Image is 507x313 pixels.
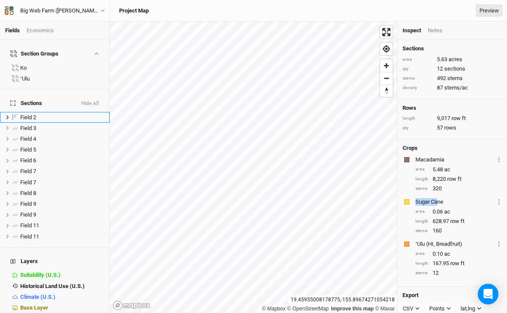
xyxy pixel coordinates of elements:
span: Field 7 [20,168,36,174]
button: Zoom out [380,72,393,84]
button: Hide All [81,101,99,107]
span: Reset bearing to north [380,85,393,97]
div: Field 7 [20,168,104,175]
div: Climate (U.S.) [20,294,104,301]
div: Field 11 [20,222,104,229]
div: Notes [428,27,442,34]
span: Field 5 [20,146,36,153]
span: Field 9 [20,211,36,218]
div: 167.95 [415,260,502,267]
button: Big Web Farm ([PERSON_NAME] and [PERSON_NAME]) [4,6,105,15]
span: ac [444,166,450,174]
div: Field 9 [20,211,104,218]
div: qty [403,125,433,131]
span: Climate (U.S.) [20,294,55,300]
button: Reset bearing to north [380,84,393,97]
div: 12 [403,65,502,73]
span: row ft [447,175,461,183]
a: Maxar [375,306,395,312]
div: area [415,166,428,173]
div: Field 3 [20,125,104,132]
div: Field 11 [20,233,104,240]
h4: Layers [5,253,104,270]
div: Field 9 [20,201,104,208]
span: Field 3 [20,125,36,131]
button: Crop Usage [496,155,502,164]
div: stems [415,186,428,192]
div: 9,017 [403,115,502,122]
div: 19.45955008178775 , -155.89674271054218 [289,295,397,304]
span: Field 11 [20,233,39,240]
span: Field 4 [20,136,36,142]
div: Sugar Cane [415,198,495,206]
a: Fields [5,27,20,34]
div: Big Web Farm ([PERSON_NAME] and [PERSON_NAME]) [20,6,100,15]
span: stems/ac [444,84,468,92]
div: Field 5 [20,146,104,153]
div: Big Web Farm (Ryan and Ivy) [20,6,100,15]
div: qty [403,66,433,72]
div: 0.06 [415,208,502,216]
div: area [415,251,428,257]
div: 8,220 [415,175,502,183]
div: density [403,85,433,91]
a: OpenStreetMap [287,306,329,312]
div: Economics [27,27,54,34]
div: 492 [403,74,502,82]
span: acres [449,56,462,63]
button: Crop Usage [496,239,502,249]
a: Improve this map [331,306,374,312]
span: row ft [450,217,464,225]
div: 160 [415,227,502,235]
h4: Sections [403,45,502,52]
div: ʻUlu (HI, Breadfruit) [415,240,495,248]
h4: Rows [403,105,502,112]
div: Field 6 [20,157,104,164]
div: Field 7 [20,179,104,186]
div: Ko [20,65,104,71]
button: Show section groups [92,51,100,56]
div: ʻUlu [20,75,104,82]
div: 87 [403,84,502,92]
div: Macadamia [415,156,495,164]
div: area [403,56,433,63]
div: Section Groups [10,50,58,57]
div: CSV [403,304,413,313]
span: ac [444,208,450,216]
div: 320 [415,185,502,192]
div: 12 [415,269,502,277]
span: Field 11 [20,222,39,229]
div: Inspect [403,27,421,34]
div: 0.10 [415,250,502,258]
button: Crop Usage [496,197,502,207]
a: Preview [476,4,503,17]
div: 57 [403,124,502,132]
span: sections [444,65,465,73]
span: row ft [452,115,466,122]
span: Find my location [380,43,393,55]
h3: Project Map [119,7,149,14]
div: length [415,218,428,225]
span: row ft [450,260,464,267]
button: Zoom in [380,59,393,72]
div: lat,lng [461,304,475,313]
div: Field 4 [20,136,104,143]
span: Base Layer [20,304,48,311]
div: stems [415,228,428,234]
div: Open Intercom Messenger [478,284,498,304]
span: Field 8 [20,190,36,196]
canvas: Map [110,22,397,313]
span: Enter fullscreen [380,26,393,38]
div: length [415,176,428,183]
span: Sections [10,100,42,107]
div: 628.97 [415,217,502,225]
div: 5.48 [415,166,502,174]
div: stems [403,75,433,82]
div: Suitability (U.S.) [20,272,104,279]
span: Field 2 [20,114,36,121]
div: 5.63 [403,56,502,63]
span: rows [444,124,456,132]
a: Mapbox [262,306,286,312]
h4: Crops [403,145,418,152]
